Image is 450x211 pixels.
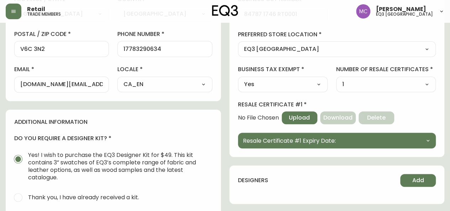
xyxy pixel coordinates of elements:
label: locale [117,65,212,73]
span: Retail [27,6,45,12]
h5: trade members [27,12,61,16]
h4: additional information [14,118,212,126]
span: No File Chosen [238,115,279,121]
span: Upload [289,114,310,122]
span: Add [412,176,424,184]
img: 6dbdb61c5655a9a555815750a11666cc [356,4,370,19]
label: business tax exempt [238,65,328,73]
span: Thank you, I have already received a kit. [28,194,139,201]
label: postal / zip code [14,30,109,38]
label: number of resale certificates [336,65,436,73]
button: Resale Certificate #1 Expiry Date: [238,133,436,148]
img: logo [212,5,238,16]
label: phone number [117,30,212,38]
span: [PERSON_NAME] [376,6,426,12]
h4: Resale Certificate # 1 [238,101,394,109]
label: preferred store location [238,31,436,38]
button: Add [400,174,436,187]
label: email [14,65,109,73]
h4: designers [238,176,268,184]
h4: do you require a designer kit? [14,134,212,142]
span: Yes! I wish to purchase the EQ3 Designer Kit for $49. This kit contains 3” swatches of EQ3’s comp... [28,151,207,181]
button: Upload [282,111,317,124]
h5: eq3 [GEOGRAPHIC_DATA] [376,12,433,16]
span: Resale Certificate #1 Expiry Date: [243,136,336,145]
